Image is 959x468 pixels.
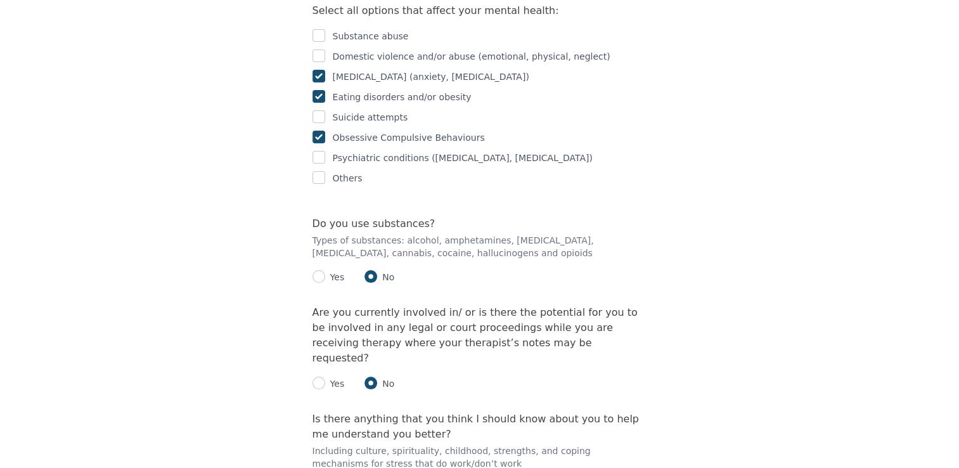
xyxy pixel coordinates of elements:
[333,150,593,166] p: Psychiatric conditions ([MEDICAL_DATA], [MEDICAL_DATA])
[325,271,345,283] p: Yes
[333,49,610,64] p: Domestic violence and/or abuse (emotional, physical, neglect)
[333,89,472,105] p: Eating disorders and/or obesity
[312,4,559,16] label: Select all options that affect your mental health:
[312,234,647,259] p: Types of substances: alcohol, amphetamines, [MEDICAL_DATA], [MEDICAL_DATA], cannabis, cocaine, ha...
[333,110,408,125] p: Suicide attempts
[333,130,485,145] p: Obsessive Compulsive Behaviours
[333,171,363,186] p: Others
[377,271,394,283] p: No
[377,377,394,390] p: No
[333,29,409,44] p: Substance abuse
[312,306,638,364] label: Are you currently involved in/ or is there the potential for you to be involved in any legal or c...
[312,413,639,440] label: Is there anything that you think I should know about you to help me understand you better?
[312,218,435,230] label: Do you use substances?
[333,69,529,84] p: [MEDICAL_DATA] (anxiety, [MEDICAL_DATA])
[325,377,345,390] p: Yes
